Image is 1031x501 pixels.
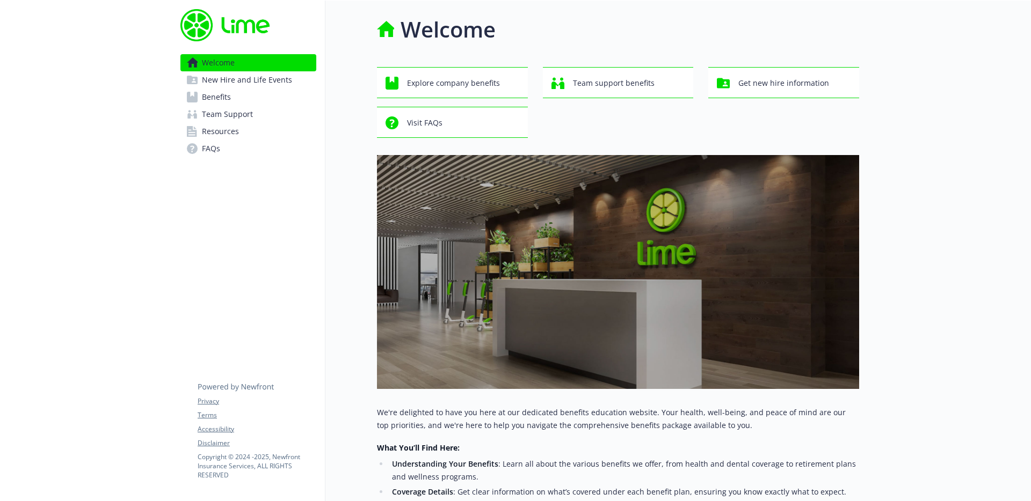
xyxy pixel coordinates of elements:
[198,410,316,420] a: Terms
[738,73,829,93] span: Get new hire information
[202,54,235,71] span: Welcome
[198,452,316,480] p: Copyright © 2024 - 2025 , Newfront Insurance Services, ALL RIGHTS RESERVED
[180,106,316,123] a: Team Support
[202,106,253,123] span: Team Support
[202,123,239,140] span: Resources
[202,71,292,89] span: New Hire and Life Events
[392,487,453,497] strong: Coverage Details
[198,424,316,434] a: Accessibility
[377,155,859,389] img: overview page banner
[180,71,316,89] a: New Hire and Life Events
[180,54,316,71] a: Welcome
[389,485,859,498] li: : Get clear information on what’s covered under each benefit plan, ensuring you know exactly what...
[543,67,694,98] button: Team support benefits
[377,107,528,138] button: Visit FAQs
[407,73,500,93] span: Explore company benefits
[389,458,859,483] li: : Learn all about the various benefits we offer, from health and dental coverage to retirement pl...
[377,67,528,98] button: Explore company benefits
[377,406,859,432] p: We're delighted to have you here at our dedicated benefits education website. Your health, well-b...
[202,89,231,106] span: Benefits
[392,459,498,469] strong: Understanding Your Benefits
[407,113,442,133] span: Visit FAQs
[573,73,655,93] span: Team support benefits
[180,140,316,157] a: FAQs
[202,140,220,157] span: FAQs
[180,123,316,140] a: Resources
[708,67,859,98] button: Get new hire information
[198,396,316,406] a: Privacy
[198,438,316,448] a: Disclaimer
[401,13,496,46] h1: Welcome
[377,443,460,453] strong: What You’ll Find Here:
[180,89,316,106] a: Benefits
